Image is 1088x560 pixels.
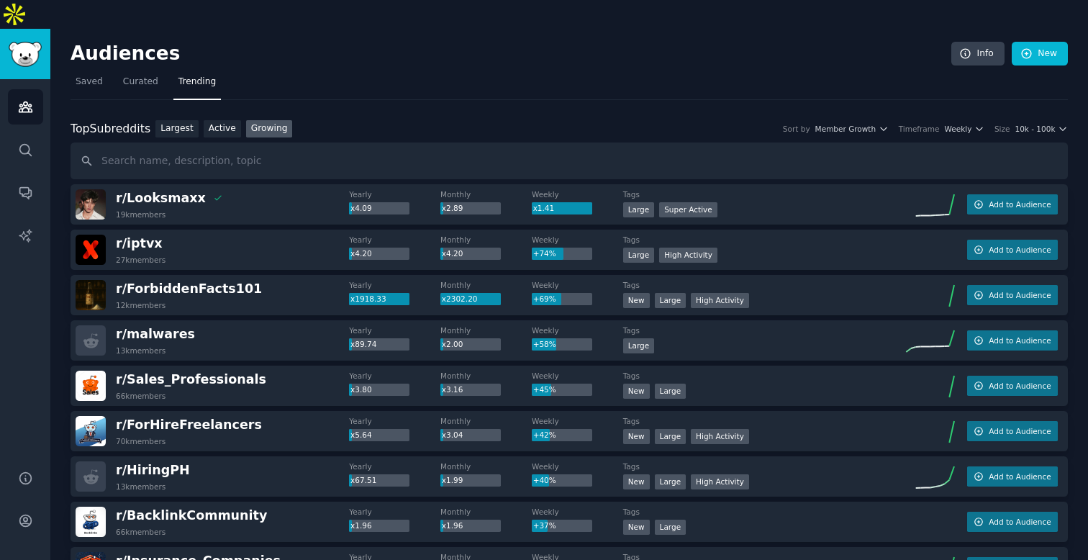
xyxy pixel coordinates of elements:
button: 10k - 100k [1015,124,1068,134]
div: Sort by [783,124,810,134]
dt: Weekly [532,416,623,426]
img: Looksmaxx [76,189,106,220]
span: +45% [533,385,556,394]
button: Member Growth [815,124,889,134]
div: New [623,429,650,444]
a: Growing [246,120,293,138]
span: x3.16 [442,385,463,394]
span: Add to Audience [989,290,1051,300]
span: Member Growth [815,124,876,134]
button: Add to Audience [967,421,1058,441]
dt: Monthly [440,461,532,471]
h2: Audiences [71,42,951,66]
span: Curated [123,76,158,89]
span: Add to Audience [989,245,1051,255]
dt: Weekly [532,325,623,335]
a: Active [204,120,241,138]
div: Super Active [659,202,717,217]
div: New [623,520,650,535]
span: Add to Audience [989,471,1051,482]
dt: Monthly [440,325,532,335]
a: Largest [155,120,199,138]
span: +37% [533,521,556,530]
span: x67.51 [350,476,376,484]
dt: Tags [623,507,897,517]
dt: Weekly [532,189,623,199]
dt: Monthly [440,189,532,199]
span: x1.41 [533,204,555,212]
input: Search name, description, topic [71,143,1068,179]
dt: Yearly [349,416,440,426]
span: +42% [533,430,556,439]
dt: Yearly [349,325,440,335]
dt: Weekly [532,461,623,471]
div: Large [623,248,655,263]
span: Add to Audience [989,381,1051,391]
button: Add to Audience [967,285,1058,305]
dt: Yearly [349,235,440,245]
img: iptvx [76,235,106,265]
img: BacklinkCommunity [76,507,106,537]
span: x2.00 [442,340,463,348]
a: Saved [71,71,108,100]
div: Large [655,429,686,444]
div: 66k members [116,527,166,537]
div: Timeframe [899,124,940,134]
div: 13k members [116,482,166,492]
span: Add to Audience [989,335,1051,346]
span: r/ Sales_Professionals [116,372,266,387]
div: Large [655,474,686,489]
div: High Activity [691,293,749,308]
span: x1918.33 [350,294,386,303]
span: x2.89 [442,204,463,212]
button: Add to Audience [967,330,1058,351]
span: r/ BacklinkCommunity [116,508,267,523]
span: x3.80 [350,385,372,394]
div: New [623,293,650,308]
dt: Monthly [440,371,532,381]
div: 70k members [116,436,166,446]
div: Large [655,293,686,308]
dt: Monthly [440,280,532,290]
div: High Activity [691,474,749,489]
span: x2302.20 [442,294,478,303]
div: 66k members [116,391,166,401]
span: r/ malwares [116,327,195,341]
dt: Yearly [349,280,440,290]
span: x4.20 [350,249,372,258]
span: 10k - 100k [1015,124,1055,134]
dt: Yearly [349,189,440,199]
div: Large [623,338,655,353]
span: x5.64 [350,430,372,439]
button: Add to Audience [967,194,1058,214]
div: High Activity [659,248,717,263]
div: 27k members [116,255,166,265]
span: x89.74 [350,340,376,348]
span: Weekly [945,124,972,134]
span: x1.99 [442,476,463,484]
div: Top Subreddits [71,120,150,138]
a: Curated [118,71,163,100]
div: High Activity [691,429,749,444]
dt: Tags [623,280,897,290]
div: New [623,384,650,399]
a: Trending [173,71,221,100]
span: Saved [76,76,103,89]
img: ForHireFreelancers [76,416,106,446]
span: Trending [178,76,216,89]
span: Add to Audience [989,426,1051,436]
div: Large [623,202,655,217]
dt: Monthly [440,416,532,426]
span: r/ Looksmaxx [116,191,206,205]
dt: Tags [623,189,897,199]
span: Add to Audience [989,517,1051,527]
dt: Tags [623,235,897,245]
div: 19k members [116,209,166,220]
img: ForbiddenFacts101 [76,280,106,310]
span: r/ iptvx [116,236,163,250]
dt: Tags [623,461,897,471]
div: New [623,474,650,489]
dt: Weekly [532,371,623,381]
span: x4.20 [442,249,463,258]
dt: Yearly [349,507,440,517]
